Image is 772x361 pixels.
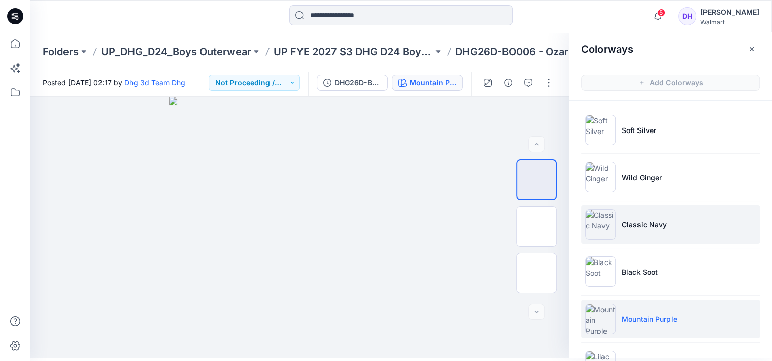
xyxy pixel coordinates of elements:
img: Mountain Purple [585,304,616,334]
img: eyJhbGciOiJIUzI1NiIsImtpZCI6IjAiLCJzbHQiOiJzZXMiLCJ0eXAiOiJKV1QifQ.eyJkYXRhIjp7InR5cGUiOiJzdG9yYW... [169,97,430,358]
div: DHG26D-BO006 - Ozark Trail-Boy's Outerwear - Softshell V2 [334,77,381,88]
div: DH [678,7,696,25]
a: Dhg 3d Team Dhg [124,78,185,87]
span: 5 [657,9,665,17]
div: Walmart [700,18,759,26]
p: DHG26D-BO006 - Ozark Trail Boy's Outerwear - Softshell V2 [455,45,615,59]
p: Mountain Purple [622,314,677,324]
p: Wild Ginger [622,172,662,183]
div: [PERSON_NAME] [700,6,759,18]
div: Mountain Purple [410,77,456,88]
a: UP FYE 2027 S3 DHG D24 Boy Outerwear - Ozark Trail [274,45,433,59]
span: Posted [DATE] 02:17 by [43,77,185,88]
img: Soft Silver [585,115,616,145]
h2: Colorways [581,43,633,55]
p: Soft Silver [622,125,656,136]
img: Classic Navy [585,209,616,240]
p: Classic Navy [622,219,667,230]
img: Black Soot [585,256,616,287]
p: Black Soot [622,267,658,277]
a: UP_DHG_D24_Boys Outerwear [101,45,251,59]
button: Mountain Purple [392,75,463,91]
button: Details [500,75,516,91]
a: Folders [43,45,79,59]
img: Wild Ginger [585,162,616,192]
button: DHG26D-BO006 - Ozark Trail-Boy's Outerwear - Softshell V2 [317,75,388,91]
